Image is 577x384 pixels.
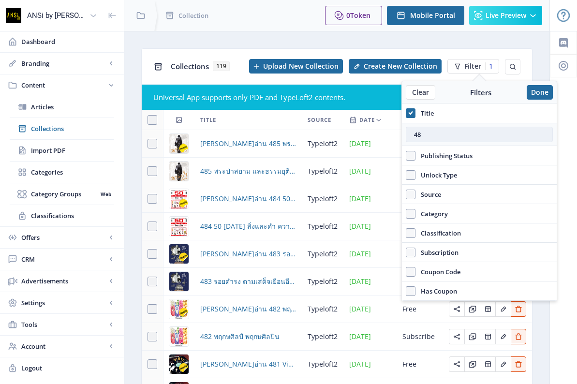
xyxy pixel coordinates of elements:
[249,59,343,74] button: Upload New Collection
[464,331,480,340] a: Edit page
[200,138,296,149] a: [PERSON_NAME]อ่าน 485 พระป่าสยาม และธรรมยุติกนิกาย
[415,208,448,220] span: Category
[302,351,343,378] td: typeloft2
[200,221,296,232] a: 484 50 [DATE] สิ่งและคำ ความ[PERSON_NAME]-[PERSON_NAME]
[527,85,553,100] button: Done
[415,150,473,162] span: Publishing Status
[10,162,114,183] a: Categories
[397,240,443,268] td: Free
[495,304,511,313] a: Edit page
[495,359,511,368] a: Edit page
[415,107,434,119] span: Title
[469,6,542,25] button: Live Preview
[10,183,114,205] a: Category GroupsWeb
[387,6,464,25] button: Mobile Portal
[364,62,437,70] span: Create New Collection
[343,295,397,323] td: [DATE]
[397,158,443,185] td: Subscribe
[31,124,114,133] span: Collections
[178,11,208,20] span: Collection
[397,351,443,378] td: Free
[486,12,526,19] span: Live Preview
[343,185,397,213] td: [DATE]
[415,169,457,181] span: Unlock Type
[263,62,339,70] span: Upload New Collection
[31,146,114,155] span: Import PDF
[325,6,382,25] button: 0Token
[343,130,397,158] td: [DATE]
[308,114,331,126] span: Source
[302,213,343,240] td: typeloft2
[406,85,435,100] button: Clear
[21,276,106,286] span: Advertisements
[343,351,397,378] td: [DATE]
[31,167,114,177] span: Categories
[10,96,114,118] a: Articles
[200,248,296,260] a: [PERSON_NAME]อ่าน 483 รอยดำรง ตามเสด็จเยือนอีสาน
[397,130,443,158] td: Free
[10,118,114,139] a: Collections
[415,189,441,200] span: Source
[171,61,209,71] span: Collections
[397,185,443,213] td: Free
[480,331,495,340] a: Edit page
[200,331,280,342] span: 482 พฤกษศิลป์ พฤกษศิลปิน
[397,295,443,323] td: Free
[21,363,116,373] span: Logout
[169,327,189,346] img: 7e953c22-bbdf-4153-8924-6e1f95eff738.png
[31,211,114,221] span: Classifications
[21,298,106,308] span: Settings
[397,323,443,351] td: Subscribe
[302,158,343,185] td: typeloft2
[200,276,296,287] a: 483 รอยดำรง ตามเสด็จเยือนอีสาน
[343,59,442,74] a: New page
[302,130,343,158] td: typeloft2
[302,295,343,323] td: typeloft2
[464,359,480,368] a: Edit page
[169,217,189,236] img: 7f604125-fddf-4658-a36f-27ba12951696.png
[349,59,442,74] button: Create New Collection
[359,114,375,126] span: Date
[10,140,114,161] a: Import PDF
[302,323,343,351] td: typeloft2
[511,331,526,340] a: Edit page
[21,341,106,351] span: Account
[435,88,527,97] div: Filters
[415,247,459,258] span: Subscription
[485,62,493,70] div: 1
[169,299,189,319] img: bef9b08c-cf87-4d3d-a4e1-80b973cc8303.png
[447,59,499,74] button: Filter1
[415,227,461,239] span: Classification
[6,8,21,23] img: properties.app_icon.png
[27,5,86,26] div: ANSi by [PERSON_NAME]
[200,358,296,370] a: [PERSON_NAME]อ่าน 481 Vinyl Revival แผ่นเสียง [PERSON_NAME]หวนคืน
[21,320,106,329] span: Tools
[153,92,520,102] div: Universal App supports only PDF and TypeLoft2 contents.
[200,165,296,177] a: 485 พระป่าสยาม และธรรมยุติกนิกาย
[397,268,443,295] td: Subscribe
[449,331,464,340] a: Edit page
[200,303,296,315] span: [PERSON_NAME]อ่าน 482 พฤกษศิลป์ พฤกษศิลปิน
[343,323,397,351] td: [DATE]
[511,359,526,368] a: Edit page
[343,213,397,240] td: [DATE]
[21,80,106,90] span: Content
[21,59,106,68] span: Branding
[343,158,397,185] td: [DATE]
[449,359,464,368] a: Edit page
[449,304,464,313] a: Edit page
[169,244,189,264] img: 1daf8f1f-0bd4-40e6-942c-802bc241dc6d.png
[169,354,189,374] img: 171e59cb-3899-4ec5-9b08-22064352b652.png
[480,304,495,313] a: Edit page
[200,193,296,205] a: [PERSON_NAME]อ่าน 484 50 [DATE] สิ่งและคำ ความ[PERSON_NAME]-[PERSON_NAME]
[415,266,460,278] span: Coupon Code
[302,240,343,268] td: typeloft2
[169,189,189,208] img: fc687c5c-69d8-42d7-9714-334d8aa6755c.png
[21,233,106,242] span: Offers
